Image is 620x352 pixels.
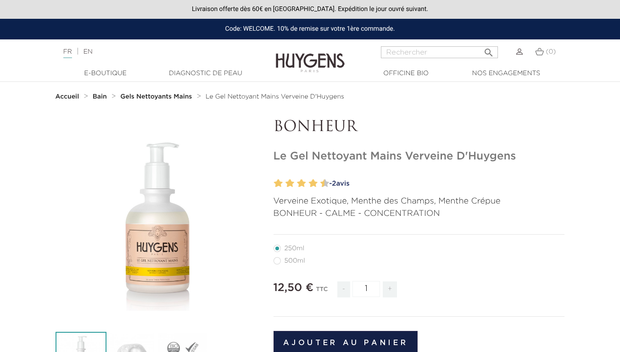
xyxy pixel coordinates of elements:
[546,49,556,55] span: (0)
[274,195,565,208] p: Verveine Exotique, Menthe des Champs, Menthe Crépue
[274,257,316,264] label: 500ml
[460,69,552,78] a: Nos engagements
[332,180,336,187] span: 2
[295,177,298,190] label: 5
[318,177,322,190] label: 9
[56,93,79,100] strong: Accueil
[63,49,72,58] a: FR
[322,177,329,190] label: 10
[59,46,251,57] div: |
[284,177,287,190] label: 3
[299,177,306,190] label: 6
[56,93,81,100] a: Accueil
[120,93,192,100] strong: Gels Nettoyants Mains
[160,69,251,78] a: Diagnostic de peau
[337,281,350,297] span: -
[381,46,498,58] input: Rechercher
[383,281,397,297] span: +
[272,177,275,190] label: 1
[483,44,494,55] i: 
[307,177,310,190] label: 7
[274,208,565,220] p: BONHEUR - CALME - CONCENTRATION
[287,177,294,190] label: 4
[480,44,497,56] button: 
[93,93,109,100] a: Bain
[206,93,344,100] span: Le Gel Nettoyant Mains Verveine D'Huygens
[360,69,452,78] a: Officine Bio
[311,177,318,190] label: 8
[274,245,315,252] label: 250ml
[120,93,194,100] a: Gels Nettoyants Mains
[206,93,344,100] a: Le Gel Nettoyant Mains Verveine D'Huygens
[274,119,565,136] p: BONHEUR
[276,38,345,74] img: Huygens
[93,93,107,100] strong: Bain
[60,69,151,78] a: E-Boutique
[352,281,380,297] input: Quantité
[316,280,328,304] div: TTC
[274,150,565,163] h1: Le Gel Nettoyant Mains Verveine D'Huygens
[326,177,565,191] a: -2avis
[274,282,313,293] span: 12,50 €
[83,49,92,55] a: EN
[276,177,283,190] label: 2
